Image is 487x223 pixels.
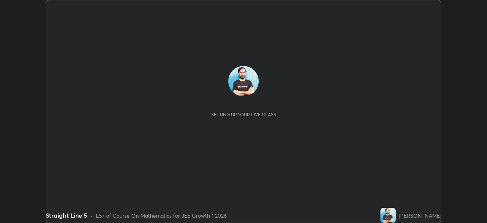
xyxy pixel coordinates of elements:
div: L57 of Course On Mathematics for JEE Growth 1 2026 [96,212,227,220]
div: [PERSON_NAME] [399,212,441,220]
div: Setting up your live class [211,112,276,117]
div: Straight Line 5 [46,211,87,220]
img: 41f1aa9c7ca44fd2ad61e2e528ab5424.jpg [380,208,396,223]
div: • [90,212,93,220]
img: 41f1aa9c7ca44fd2ad61e2e528ab5424.jpg [228,66,259,96]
